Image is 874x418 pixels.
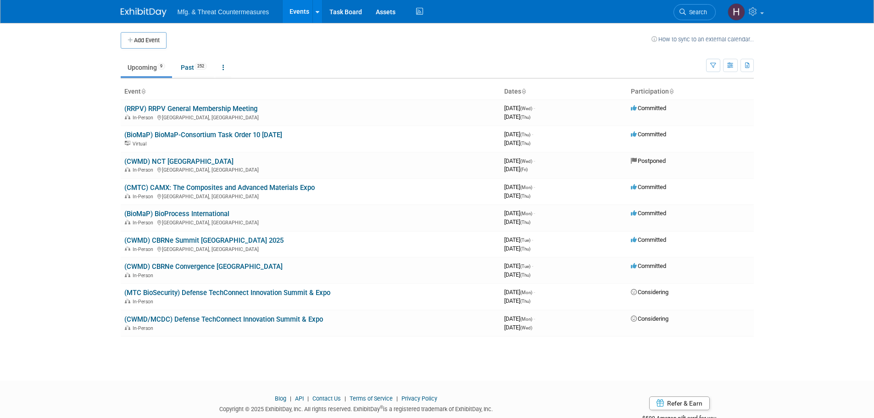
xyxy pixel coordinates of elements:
[133,194,156,200] span: In-Person
[133,167,156,173] span: In-Person
[504,289,535,295] span: [DATE]
[534,157,535,164] span: -
[520,299,530,304] span: (Thu)
[728,3,745,21] img: Hillary Hawkins
[651,36,754,43] a: How to sync to an external calendar...
[504,271,530,278] span: [DATE]
[133,325,156,331] span: In-Person
[631,289,668,295] span: Considering
[124,166,497,173] div: [GEOGRAPHIC_DATA], [GEOGRAPHIC_DATA]
[532,262,533,269] span: -
[501,84,627,100] th: Dates
[520,115,530,120] span: (Thu)
[125,167,130,172] img: In-Person Event
[124,192,497,200] div: [GEOGRAPHIC_DATA], [GEOGRAPHIC_DATA]
[124,262,283,271] a: (CWMD) CBRNe Convergence [GEOGRAPHIC_DATA]
[520,211,532,216] span: (Mon)
[121,403,592,413] div: Copyright © 2025 ExhibitDay, Inc. All rights reserved. ExhibitDay is a registered trademark of Ex...
[124,184,315,192] a: (CMTC) CAMX: The Composites and Advanced Materials Expo
[350,395,393,402] a: Terms of Service
[631,262,666,269] span: Committed
[520,290,532,295] span: (Mon)
[133,273,156,279] span: In-Person
[121,32,167,49] button: Add Event
[520,220,530,225] span: (Thu)
[124,236,284,245] a: (CWMD) CBRNe Summit [GEOGRAPHIC_DATA] 2025
[504,315,535,322] span: [DATE]
[520,141,530,146] span: (Thu)
[504,245,530,252] span: [DATE]
[504,218,530,225] span: [DATE]
[124,289,330,297] a: (MTC BioSecurity) Defense TechConnect Innovation Summit & Expo
[124,210,229,218] a: (BioMaP) BioProcess International
[504,210,535,217] span: [DATE]
[520,325,532,330] span: (Wed)
[124,315,323,323] a: (CWMD/MCDC) Defense TechConnect Innovation Summit & Expo
[504,262,533,269] span: [DATE]
[141,88,145,95] a: Sort by Event Name
[124,105,257,113] a: (RRPV) RRPV General Membership Meeting
[125,194,130,198] img: In-Person Event
[534,105,535,111] span: -
[124,113,497,121] div: [GEOGRAPHIC_DATA], [GEOGRAPHIC_DATA]
[305,395,311,402] span: |
[520,264,530,269] span: (Tue)
[504,236,533,243] span: [DATE]
[520,246,530,251] span: (Thu)
[631,236,666,243] span: Committed
[312,395,341,402] a: Contact Us
[627,84,754,100] th: Participation
[125,115,130,119] img: In-Person Event
[669,88,674,95] a: Sort by Participation Type
[534,184,535,190] span: -
[631,184,666,190] span: Committed
[631,157,666,164] span: Postponed
[520,238,530,243] span: (Tue)
[631,105,666,111] span: Committed
[504,324,532,331] span: [DATE]
[125,220,130,224] img: In-Person Event
[520,273,530,278] span: (Thu)
[532,236,533,243] span: -
[401,395,437,402] a: Privacy Policy
[125,141,130,145] img: Virtual Event
[520,194,530,199] span: (Thu)
[380,405,383,410] sup: ®
[125,246,130,251] img: In-Person Event
[534,289,535,295] span: -
[686,9,707,16] span: Search
[534,315,535,322] span: -
[125,299,130,303] img: In-Person Event
[121,84,501,100] th: Event
[157,63,165,70] span: 9
[520,106,532,111] span: (Wed)
[504,113,530,120] span: [DATE]
[133,246,156,252] span: In-Person
[521,88,526,95] a: Sort by Start Date
[631,210,666,217] span: Committed
[394,395,400,402] span: |
[125,273,130,277] img: In-Person Event
[674,4,716,20] a: Search
[133,141,149,147] span: Virtual
[124,131,282,139] a: (BioMaP) BioMaP-Consortium Task Order 10 [DATE]
[121,8,167,17] img: ExhibitDay
[275,395,286,402] a: Blog
[520,167,528,172] span: (Fri)
[532,131,533,138] span: -
[342,395,348,402] span: |
[504,184,535,190] span: [DATE]
[504,105,535,111] span: [DATE]
[504,131,533,138] span: [DATE]
[520,159,532,164] span: (Wed)
[631,131,666,138] span: Committed
[195,63,207,70] span: 252
[520,317,532,322] span: (Mon)
[504,139,530,146] span: [DATE]
[649,396,710,410] a: Refer & Earn
[124,157,234,166] a: (CWMD) NCT [GEOGRAPHIC_DATA]
[520,185,532,190] span: (Mon)
[288,395,294,402] span: |
[520,132,530,137] span: (Thu)
[121,59,172,76] a: Upcoming9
